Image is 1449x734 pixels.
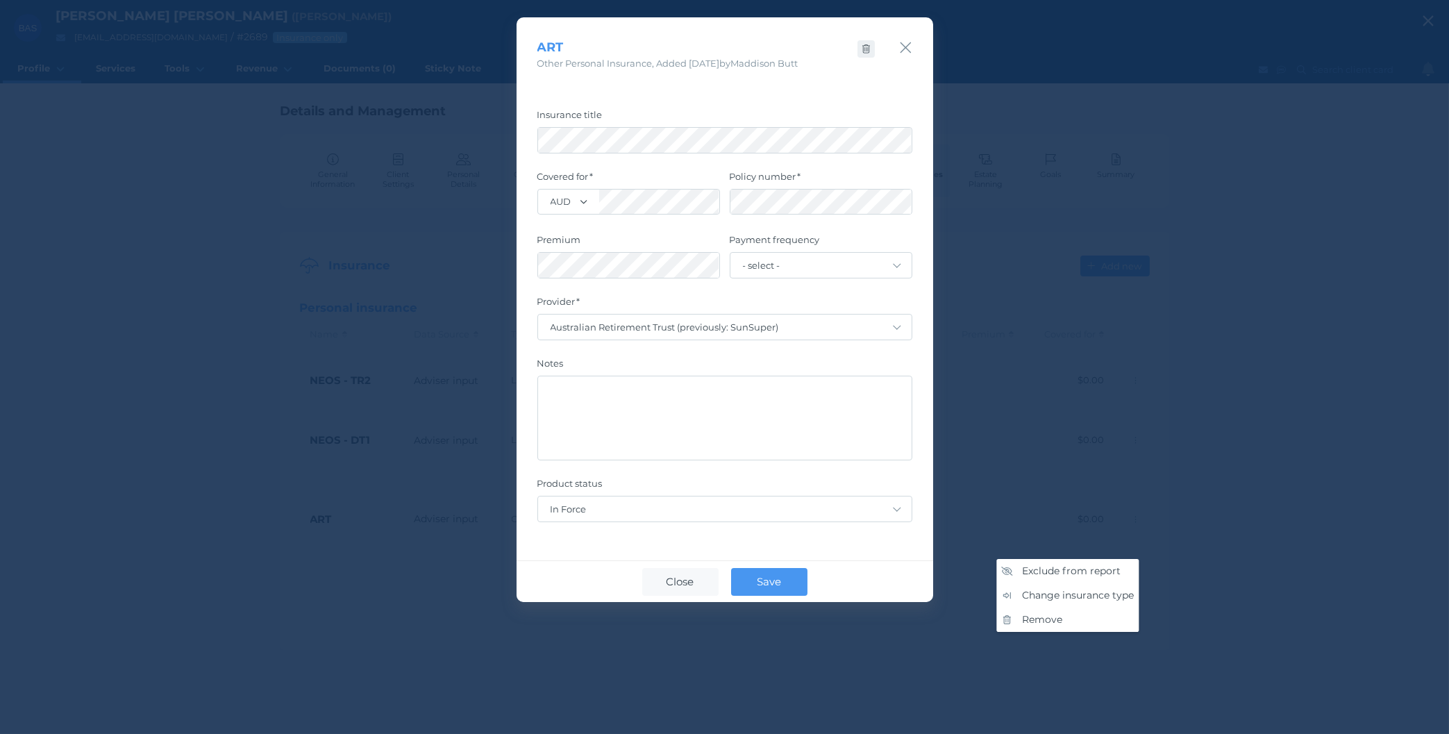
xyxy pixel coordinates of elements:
[537,358,912,376] label: Notes
[757,575,781,588] span: Save
[731,568,807,596] button: Save
[537,40,564,55] span: ART
[730,234,912,252] label: Payment frequency
[730,171,912,189] label: Policy number
[537,478,912,496] label: Product status
[537,234,720,252] label: Premium
[899,38,912,57] button: Close
[1022,613,1062,626] span: Remove
[537,171,720,189] label: Covered for
[642,568,719,596] button: Close
[537,109,912,127] label: Insurance title
[660,575,701,588] span: Close
[537,296,912,314] label: Provider
[1022,589,1134,601] span: Change insurance type
[1022,565,1121,577] span: Exclude from report
[537,58,798,69] span: Other Personal Insurance , Added [DATE] by Maddison Butt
